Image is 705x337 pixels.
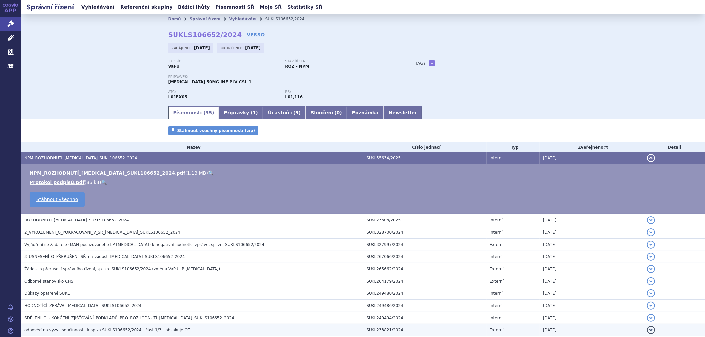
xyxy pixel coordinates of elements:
span: Interní [490,230,503,235]
td: [DATE] [540,312,644,324]
button: detail [647,216,655,224]
a: Statistiky SŘ [285,3,324,12]
span: 0 [337,110,340,115]
abbr: (?) [604,145,609,150]
span: ROZHODNUTÍ_ADCETRIS_SUKLS106652_2024 [24,218,129,222]
th: Zveřejněno [540,142,644,152]
a: 🔍 [208,170,214,176]
span: Žádost o přerušení správního řízení, sp. zn. SUKLS106652/2024 (změna VaPÚ LP Adcetris) [24,267,220,271]
button: detail [647,277,655,285]
span: Externí [490,267,504,271]
td: [DATE] [540,226,644,239]
td: SUKL249486/2024 [363,300,487,312]
button: detail [647,289,655,297]
a: Písemnosti SŘ [214,3,256,12]
td: SUKL264179/2024 [363,275,487,287]
strong: ROZ – NPM [285,64,309,69]
li: ( ) [30,179,698,185]
th: Typ [487,142,540,152]
h3: Tagy [415,59,426,67]
p: Stav řízení: [285,59,396,63]
p: ATC: [168,90,279,94]
button: detail [647,302,655,310]
p: RS: [285,90,396,94]
span: 2_VYROZUMĚNÍ_O_POKRAČOVÁNÍ_V_SŘ_ADCETRIS_SUKLS106652_2024 [24,230,180,235]
button: detail [647,253,655,261]
td: SUKL328700/2024 [363,226,487,239]
button: detail [647,326,655,334]
strong: VaPÚ [168,64,180,69]
td: [DATE] [540,251,644,263]
button: detail [647,154,655,162]
a: Běžící lhůty [176,3,212,12]
td: [DATE] [540,214,644,226]
td: SUKL327997/2024 [363,239,487,251]
a: Správní řízení [190,17,221,21]
a: Sloučení (0) [306,106,347,119]
h2: Správní řízení [21,2,79,12]
a: Stáhnout všechno [30,192,85,207]
a: Vyhledávání [229,17,256,21]
td: [DATE] [540,239,644,251]
a: VERSO [247,31,265,38]
a: Domů [168,17,181,21]
a: Moje SŘ [258,3,284,12]
span: HODNOTÍCÍ_ZPRÁVA_ADCETRIS_SUKLS106652_2024 [24,303,142,308]
span: 3_USNESENÍ_O_PŘERUŠENÍ_SŘ_na_žádost_ADCETRIS_SUKLS106652_2024 [24,254,185,259]
p: Typ SŘ: [168,59,279,63]
span: 86 kB [86,180,99,185]
a: Referenční skupiny [118,3,175,12]
span: Zahájeno: [172,45,192,51]
button: detail [647,314,655,322]
span: Vyjádření se žadatele (MAH posuzovaného LP Adcetris) k negativní hodnotící zprávě, sp. zn. SUKLS1... [24,242,264,247]
span: [MEDICAL_DATA] 50MG INF PLV CSL 1 [168,80,252,84]
td: SUKL233821/2024 [363,324,487,336]
td: SUKL249480/2024 [363,287,487,300]
a: NPM_ROZHODNUTÍ_[MEDICAL_DATA]_SUKL106652_2024.pdf [30,170,185,176]
li: SUKLS106652/2024 [265,14,313,24]
a: Písemnosti (35) [168,106,219,119]
strong: SUKLS106652/2024 [168,31,242,39]
span: Interní [490,218,503,222]
td: [DATE] [540,287,644,300]
td: SUKL265662/2024 [363,263,487,275]
button: detail [647,228,655,236]
th: Detail [644,142,705,152]
a: Vyhledávání [79,3,117,12]
span: odpověď na výzvu součinnosti, k sp.zn.SUKLS106652/2024 - část 1/3 - obsahuje OT [24,328,190,332]
td: [DATE] [540,300,644,312]
span: Externí [490,242,504,247]
span: 1 [253,110,256,115]
li: ( ) [30,170,698,176]
span: Interní [490,291,503,296]
strong: BRENTUXIMAB VEDOTIN [168,95,188,99]
td: SUKL23603/2025 [363,214,487,226]
a: Protokol podpisů.pdf [30,180,85,185]
a: 🔍 [101,180,107,185]
span: SDĚLENÍ_O_UKONČENÍ_ZJIŠŤOVÁNÍ_PODKLADŮ_PRO_ROZHODNUTÍ_ADCETRIS_SUKLS106652_2024 [24,316,234,320]
span: Interní [490,303,503,308]
span: Důkazy opatřené SÚKL [24,291,70,296]
p: Přípravek: [168,75,402,79]
td: SUKL55634/2025 [363,152,487,164]
a: Účastníci (9) [263,106,306,119]
button: detail [647,241,655,249]
td: [DATE] [540,324,644,336]
a: Přípravky (1) [219,106,263,119]
a: Newsletter [384,106,422,119]
span: 1.13 MB [187,170,206,176]
span: NPM_ROZHODNUTÍ_ADCETRIS_SUKL106652_2024 [24,156,137,160]
span: Externí [490,279,504,284]
span: Interní [490,254,503,259]
button: detail [647,265,655,273]
span: Interní [490,316,503,320]
a: Stáhnout všechny písemnosti (zip) [168,126,258,135]
span: Interní [490,156,503,160]
span: Externí [490,328,504,332]
span: 35 [206,110,212,115]
a: Poznámka [347,106,384,119]
td: [DATE] [540,275,644,287]
td: SUKL249494/2024 [363,312,487,324]
strong: [DATE] [245,46,261,50]
a: + [429,60,435,66]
